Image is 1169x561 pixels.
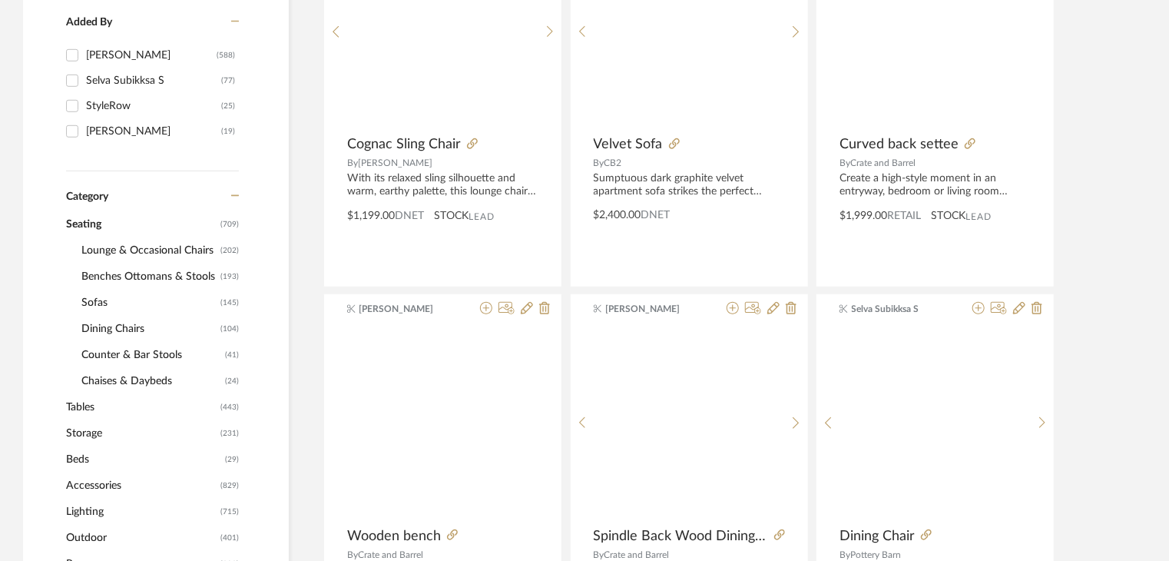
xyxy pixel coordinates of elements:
[594,528,768,545] span: Spindle Back Wood Dining Bench
[395,211,424,221] span: DNET
[839,172,1031,198] div: Create a high-style moment in an entryway, bedroom or living room corner with this settee. Anchor...
[220,238,239,263] span: (202)
[347,528,441,545] span: Wooden bench
[81,264,217,290] span: Benches Ottomans & Stools
[220,526,239,550] span: (401)
[931,208,965,224] span: STOCK
[594,210,641,221] span: $2,400.00
[850,158,916,168] span: Crate and Barrel
[220,290,239,315] span: (145)
[220,317,239,341] span: (104)
[86,43,217,68] div: [PERSON_NAME]
[605,302,702,316] span: [PERSON_NAME]
[86,94,221,118] div: StyleRow
[220,395,239,420] span: (443)
[66,473,217,499] span: Accessories
[86,119,221,144] div: [PERSON_NAME]
[347,211,395,221] span: $1,199.00
[225,343,239,367] span: (41)
[347,550,358,559] span: By
[839,136,959,153] span: Curved back settee
[965,211,992,222] span: Lead
[347,172,538,198] div: With its relaxed sling silhouette and warm, earthy palette, this lounge chair exudes a luxurious ...
[839,528,915,545] span: Dining Chair
[66,446,221,473] span: Beds
[852,302,949,316] span: Selva Subikksa S
[66,420,217,446] span: Storage
[66,499,217,525] span: Lighting
[81,342,221,368] span: Counter & Bar Stools
[66,191,108,204] span: Category
[641,210,671,221] span: DNET
[347,136,461,153] span: Cognac Sling Chair
[221,94,235,118] div: (25)
[220,473,239,498] span: (829)
[81,237,217,264] span: Lounge & Occasional Chairs
[434,208,469,224] span: STOCK
[220,421,239,446] span: (231)
[594,158,604,168] span: By
[221,68,235,93] div: (77)
[887,211,921,221] span: Retail
[347,158,358,168] span: By
[594,172,785,198] div: Sumptuous dark graphite velvet apartment sofa strikes the perfect balance between modern style an...
[81,316,217,342] span: Dining Chairs
[81,290,217,316] span: Sofas
[850,550,901,559] span: Pottery Barn
[469,211,495,222] span: Lead
[358,158,432,168] span: [PERSON_NAME]
[220,212,239,237] span: (709)
[604,158,622,168] span: CB2
[221,119,235,144] div: (19)
[225,369,239,393] span: (24)
[86,68,221,93] div: Selva Subikksa S
[594,136,663,153] span: Velvet Sofa
[604,550,670,559] span: Crate and Barrel
[359,302,456,316] span: [PERSON_NAME]
[358,550,423,559] span: Crate and Barrel
[839,211,887,221] span: $1,999.00
[594,550,604,559] span: By
[839,158,850,168] span: By
[66,17,112,28] span: Added By
[839,550,850,559] span: By
[81,368,221,394] span: Chaises & Daybeds
[225,447,239,472] span: (29)
[66,394,217,420] span: Tables
[66,525,217,551] span: Outdoor
[220,500,239,524] span: (715)
[217,43,235,68] div: (588)
[220,264,239,289] span: (193)
[66,211,217,237] span: Seating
